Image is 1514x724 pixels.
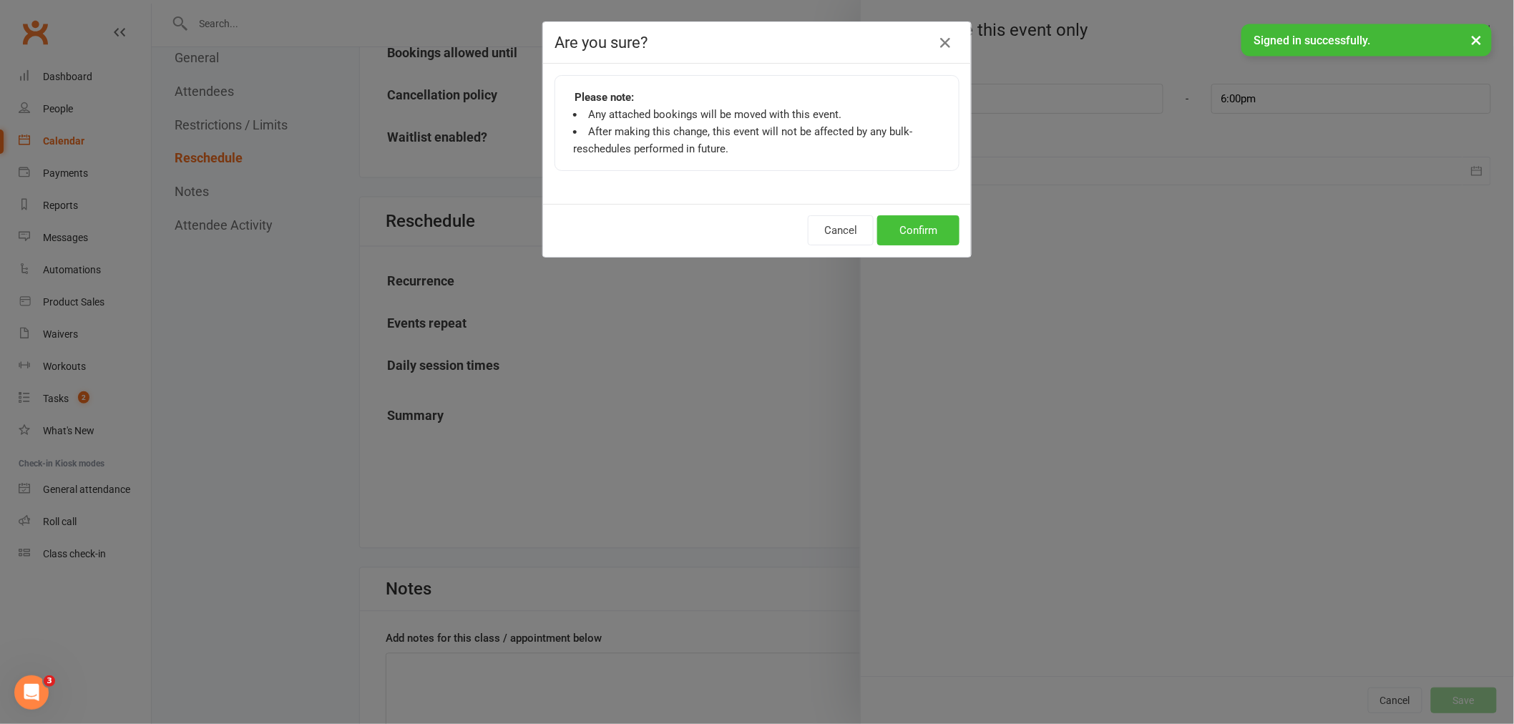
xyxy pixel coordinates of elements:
iframe: Intercom live chat [14,675,49,710]
span: 3 [44,675,55,687]
button: Confirm [877,215,959,245]
button: Cancel [808,215,874,245]
button: Close [934,31,957,54]
li: After making this change, this event will not be affected by any bulk-reschedules performed in fu... [573,123,941,157]
h4: Are you sure? [555,34,959,52]
strong: Please note: [575,89,634,106]
li: Any attached bookings will be moved with this event. [573,106,941,123]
